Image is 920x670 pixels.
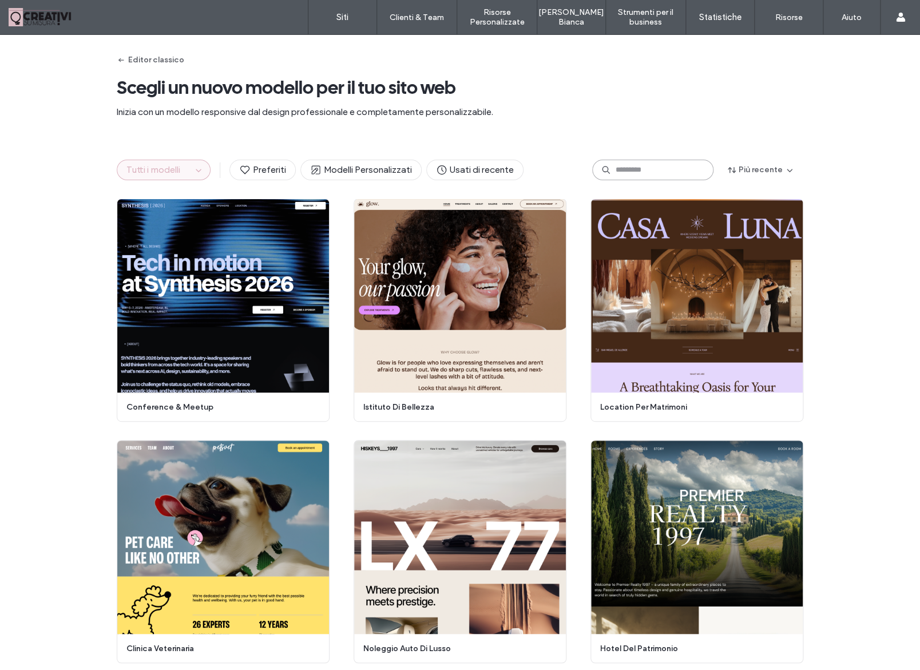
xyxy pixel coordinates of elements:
[126,643,313,655] span: clinica veterinaria
[363,643,550,655] span: noleggio auto di lusso
[842,13,862,22] label: Aiuto
[229,160,296,180] button: Preferiti
[117,106,803,118] span: Inizia con un modello responsive dal design professionale e completamente personalizzabile.
[336,12,348,22] label: Siti
[775,13,803,22] label: Risorse
[117,51,184,69] button: Editor classico
[426,160,524,180] button: Usati di recente
[25,8,53,18] span: Aiuto
[239,164,286,176] span: Preferiti
[300,160,422,180] button: Modelli Personalizzati
[600,643,787,655] span: hotel del patrimonio
[126,164,180,175] span: Tutti i modelli
[457,7,537,27] label: Risorse Personalizzate
[718,161,803,179] button: Più recente
[310,164,412,176] span: Modelli Personalizzati
[699,12,741,22] label: Statistiche
[390,13,444,22] label: Clienti & Team
[537,7,605,27] label: [PERSON_NAME] Bianca
[117,160,192,180] button: Tutti i modelli
[117,76,803,99] span: Scegli un nuovo modello per il tuo sito web
[436,164,514,176] span: Usati di recente
[126,402,313,413] span: conference & meetup
[600,402,787,413] span: location per matrimoni
[363,402,550,413] span: istituto di bellezza
[606,7,685,27] label: Strumenti per il business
